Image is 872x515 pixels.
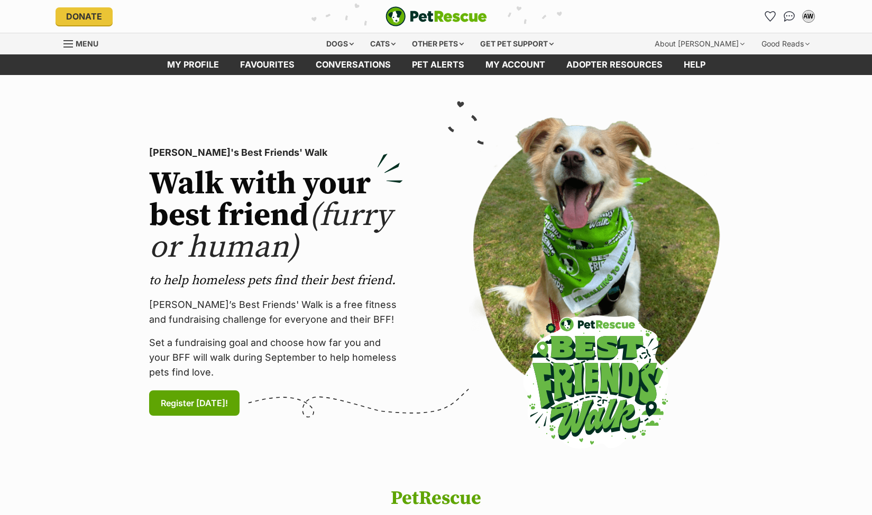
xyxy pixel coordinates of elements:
[784,11,795,22] img: chat-41dd97257d64d25036548639549fe6c8038ab92f7586957e7f3b1b290dea8141.svg
[385,6,487,26] a: PetRescue
[319,33,361,54] div: Dogs
[405,33,471,54] div: Other pets
[401,54,475,75] a: Pet alerts
[63,33,106,52] a: Menu
[475,54,556,75] a: My account
[385,6,487,26] img: logo-e224e6f780fb5917bec1dbf3a21bbac754714ae5b6737aabdf751b685950b380.svg
[556,54,673,75] a: Adopter resources
[230,54,305,75] a: Favourites
[781,8,798,25] a: Conversations
[149,168,403,264] h2: Walk with your best friend
[161,397,228,409] span: Register [DATE]!
[149,272,403,289] p: to help homeless pets find their best friend.
[473,33,561,54] div: Get pet support
[762,8,817,25] ul: Account quick links
[149,196,392,267] span: (furry or human)
[647,33,752,54] div: About [PERSON_NAME]
[363,33,403,54] div: Cats
[149,297,403,327] p: [PERSON_NAME]’s Best Friends' Walk is a free fitness and fundraising challenge for everyone and t...
[762,8,779,25] a: Favourites
[149,145,403,160] p: [PERSON_NAME]'s Best Friends' Walk
[56,7,113,25] a: Donate
[273,488,599,509] h1: PetRescue
[673,54,716,75] a: Help
[149,390,240,416] a: Register [DATE]!
[305,54,401,75] a: conversations
[754,33,817,54] div: Good Reads
[149,335,403,380] p: Set a fundraising goal and choose how far you and your BFF will walk during September to help hom...
[800,8,817,25] button: My account
[76,39,98,48] span: Menu
[157,54,230,75] a: My profile
[803,11,814,22] div: AW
